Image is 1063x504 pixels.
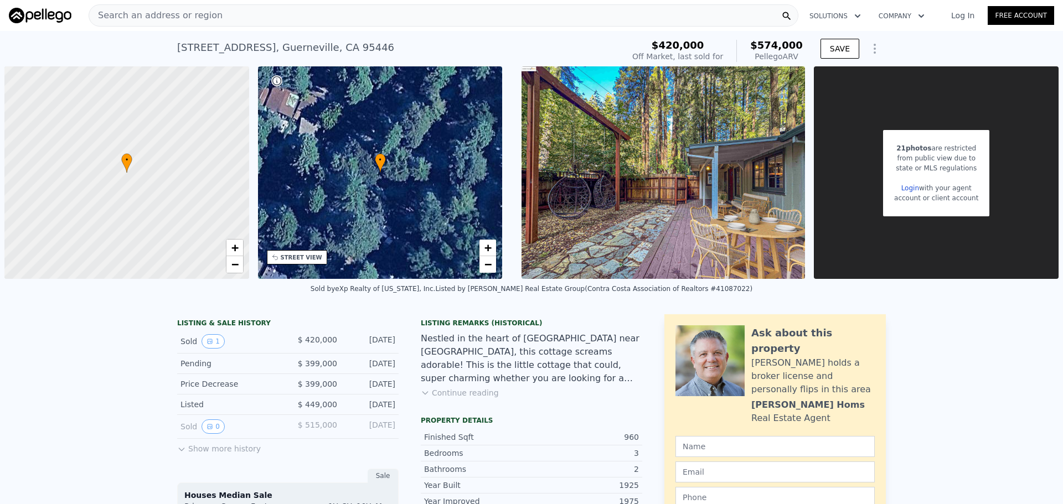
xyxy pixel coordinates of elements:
[311,285,436,293] div: Sold by eXp Realty of [US_STATE], Inc .
[375,153,386,173] div: •
[894,163,978,173] div: state or MLS regulations
[9,8,71,23] img: Pellego
[435,285,752,293] div: Listed by [PERSON_NAME] Real Estate Group (Contra Costa Association of Realtors #41087022)
[180,399,279,410] div: Listed
[346,378,395,389] div: [DATE]
[346,419,395,434] div: [DATE]
[177,319,399,330] div: LISTING & SALE HISTORY
[894,143,978,153] div: are restricted
[751,356,875,396] div: [PERSON_NAME] holds a broker license and personally flips in this area
[652,39,704,51] span: $420,000
[421,319,642,328] div: Listing Remarks (Historical)
[375,155,386,165] span: •
[531,464,639,475] div: 2
[424,464,531,475] div: Bathrooms
[121,153,132,173] div: •
[184,490,391,501] div: Houses Median Sale
[298,359,337,368] span: $ 399,000
[180,378,279,389] div: Price Decrease
[479,240,496,256] a: Zoom in
[484,241,492,254] span: +
[894,153,978,163] div: from public view due to
[801,6,870,26] button: Solutions
[870,6,933,26] button: Company
[89,9,223,22] span: Search an address or region
[901,184,919,192] a: Login
[421,416,642,425] div: Property details
[938,10,988,21] a: Log In
[675,461,875,482] input: Email
[988,6,1054,25] a: Free Account
[298,335,337,344] span: $ 420,000
[346,358,395,369] div: [DATE]
[226,256,243,273] a: Zoom out
[821,39,859,59] button: SAVE
[750,51,803,62] div: Pellego ARV
[231,257,238,271] span: −
[531,480,639,491] div: 1925
[177,40,394,55] div: [STREET_ADDRESS] , Guerneville , CA 95446
[919,184,972,192] span: with your agent
[531,448,639,459] div: 3
[424,480,531,491] div: Year Built
[346,399,395,410] div: [DATE]
[751,398,865,412] div: [PERSON_NAME] Homs
[632,51,723,62] div: Off Market, last sold for
[281,253,322,262] div: STREET VIEW
[479,256,496,273] a: Zoom out
[522,66,805,279] img: Sale: 165922528 Parcel: 19009601
[298,380,337,388] span: $ 399,000
[675,436,875,457] input: Name
[751,325,875,356] div: Ask about this property
[751,412,830,425] div: Real Estate Agent
[484,257,492,271] span: −
[180,334,279,349] div: Sold
[750,39,803,51] span: $574,000
[202,419,225,434] button: View historical data
[226,240,243,256] a: Zoom in
[421,332,642,385] div: Nestled in the heart of [GEOGRAPHIC_DATA] near [GEOGRAPHIC_DATA], this cottage screams adorable! ...
[298,400,337,409] span: $ 449,000
[202,334,225,349] button: View historical data
[531,432,639,443] div: 960
[368,469,399,483] div: Sale
[421,387,499,398] button: Continue reading
[180,358,279,369] div: Pending
[177,439,261,454] button: Show more history
[424,448,531,459] div: Bedrooms
[864,38,886,60] button: Show Options
[346,334,395,349] div: [DATE]
[231,241,238,254] span: +
[121,155,132,165] span: •
[894,193,978,203] div: account or client account
[896,144,931,152] span: 21 photos
[298,420,337,429] span: $ 515,000
[180,419,279,434] div: Sold
[424,432,531,443] div: Finished Sqft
